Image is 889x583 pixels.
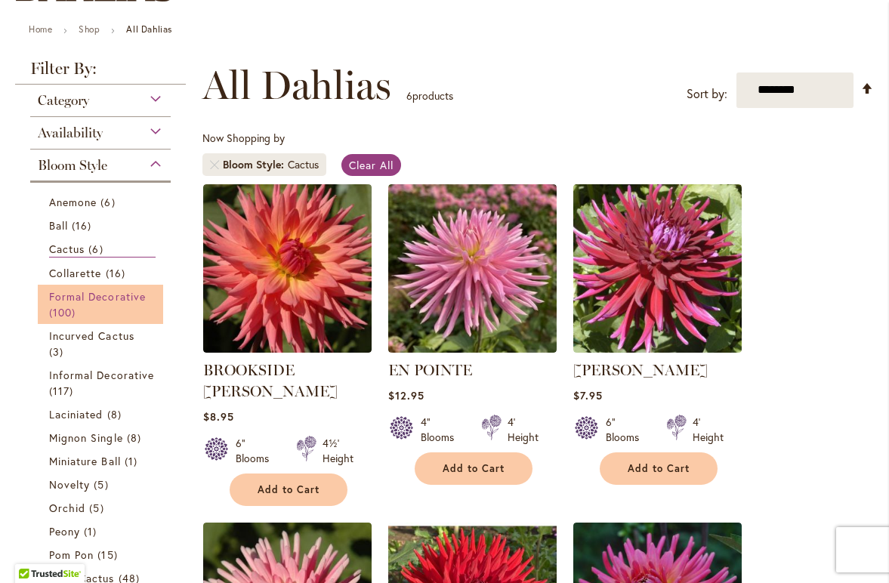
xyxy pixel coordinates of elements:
[573,361,708,379] a: [PERSON_NAME]
[406,88,412,103] span: 6
[49,344,67,359] span: 3
[49,454,121,468] span: Miniature Ball
[258,483,319,496] span: Add to Cart
[210,160,219,169] a: Remove Bloom Style Cactus
[49,407,103,421] span: Laciniated
[49,477,156,492] a: Novelty 5
[49,477,90,492] span: Novelty
[15,60,186,85] strong: Filter By:
[127,430,145,446] span: 8
[100,194,119,210] span: 6
[49,194,156,210] a: Anemone 6
[84,523,100,539] span: 1
[406,84,453,108] p: products
[38,157,107,174] span: Bloom Style
[202,131,285,145] span: Now Shopping by
[341,154,401,176] a: Clear All
[126,23,172,35] strong: All Dahlias
[203,341,372,356] a: BROOKSIDE CHERI
[106,265,129,281] span: 16
[49,548,94,562] span: Pom Pon
[49,523,156,539] a: Peony 1
[49,453,156,469] a: Miniature Ball 1
[49,242,85,256] span: Cactus
[230,473,347,506] button: Add to Cart
[38,125,103,141] span: Availability
[49,430,156,446] a: Mignon Single 8
[415,452,532,485] button: Add to Cart
[606,415,648,445] div: 6" Blooms
[49,304,79,320] span: 100
[49,383,77,399] span: 117
[49,430,123,445] span: Mignon Single
[49,218,68,233] span: Ball
[49,367,156,399] a: Informal Decorative 117
[11,529,54,572] iframe: Launch Accessibility Center
[49,406,156,422] a: Laciniated 8
[125,453,141,469] span: 1
[388,388,424,403] span: $12.95
[49,265,156,281] a: Collarette 16
[72,217,95,233] span: 16
[349,158,394,172] span: Clear All
[236,436,278,466] div: 6" Blooms
[573,341,742,356] a: JUANITA
[388,361,472,379] a: EN POINTE
[97,547,121,563] span: 15
[49,547,156,563] a: Pom Pon 15
[628,462,690,475] span: Add to Cart
[49,288,156,320] a: Formal Decorative 100
[203,184,372,353] img: BROOKSIDE CHERI
[49,524,80,538] span: Peony
[94,477,112,492] span: 5
[107,406,125,422] span: 8
[49,501,85,515] span: Orchid
[573,184,742,353] img: JUANITA
[49,266,102,280] span: Collarette
[49,289,146,304] span: Formal Decorative
[600,452,718,485] button: Add to Cart
[49,328,156,359] a: Incurved Cactus 3
[38,92,89,109] span: Category
[443,462,505,475] span: Add to Cart
[687,80,727,108] label: Sort by:
[49,368,154,382] span: Informal Decorative
[388,341,557,356] a: EN POINTE
[203,361,338,400] a: BROOKSIDE [PERSON_NAME]
[79,23,100,35] a: Shop
[202,63,391,108] span: All Dahlias
[421,415,463,445] div: 4" Blooms
[573,388,603,403] span: $7.95
[88,241,106,257] span: 6
[323,436,353,466] div: 4½' Height
[388,184,557,353] img: EN POINTE
[223,157,288,172] span: Bloom Style
[49,241,156,258] a: Cactus 6
[89,500,107,516] span: 5
[49,500,156,516] a: Orchid 5
[288,157,319,172] div: Cactus
[508,415,539,445] div: 4' Height
[49,217,156,233] a: Ball 16
[49,329,134,343] span: Incurved Cactus
[693,415,724,445] div: 4' Height
[203,409,234,424] span: $8.95
[49,195,97,209] span: Anemone
[29,23,52,35] a: Home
